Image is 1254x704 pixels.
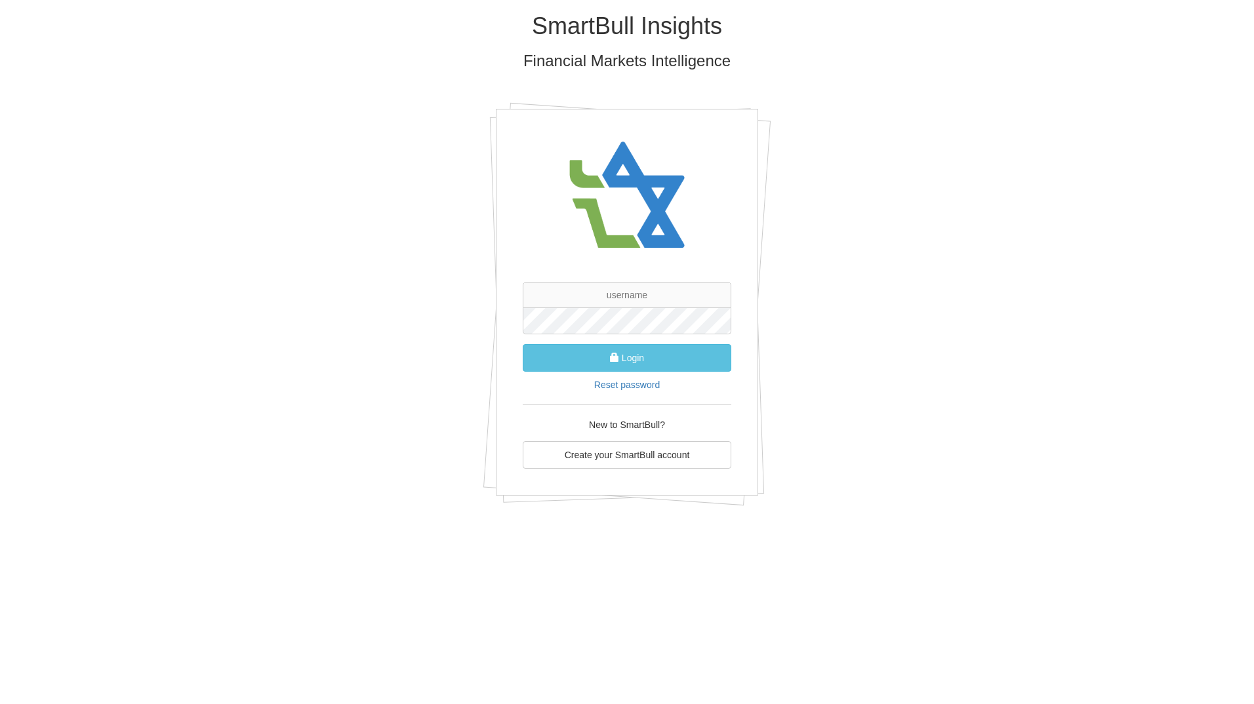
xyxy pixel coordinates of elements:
span: New to SmartBull? [589,420,665,430]
a: Create your SmartBull account [523,441,731,469]
a: Reset password [594,380,660,390]
button: Login [523,344,731,372]
img: avatar [561,129,693,262]
h3: Financial Markets Intelligence [243,52,1011,69]
h1: SmartBull Insights [243,13,1011,39]
input: username [523,282,731,308]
